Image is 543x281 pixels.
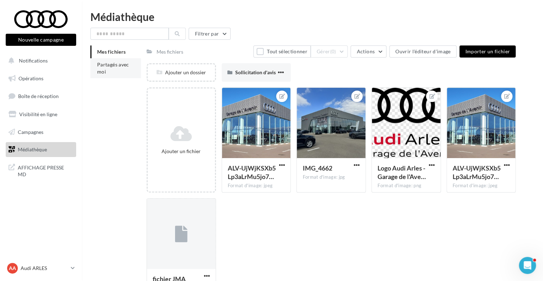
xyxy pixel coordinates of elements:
[189,28,231,40] button: Filtrer par
[157,48,183,55] div: Mes fichiers
[18,146,47,152] span: Médiathèque
[459,45,516,58] button: Importer un fichier
[18,129,43,135] span: Campagnes
[453,183,510,189] div: Format d'image: jpeg
[4,142,78,157] a: Médiathèque
[465,48,510,54] span: Importer un fichier
[6,34,76,46] button: Nouvelle campagne
[4,53,75,68] button: Notifications
[6,261,76,275] a: AA Audi ARLES
[453,164,501,180] span: ALV-UjWjKSXb5Lp3aLrMu5jo74SZJlnmYkjqaQgvrkoUMH3-mop-1l-u
[4,125,78,140] a: Campagnes
[302,164,332,172] span: IMG_4662
[330,49,336,54] span: (0)
[350,45,386,58] button: Actions
[18,163,73,178] span: AFFICHAGE PRESSE MD
[19,58,48,64] span: Notifications
[19,75,43,81] span: Opérations
[389,45,457,58] button: Ouvrir l'éditeur d'image
[378,164,426,180] span: Logo Audi Arles - Garage de l'Avenir (002) (1)
[21,265,68,272] p: Audi ARLES
[151,148,212,155] div: Ajouter un fichier
[311,45,348,58] button: Gérer(0)
[357,48,374,54] span: Actions
[19,111,57,117] span: Visibilité en ligne
[4,160,78,181] a: AFFICHAGE PRESSE MD
[97,61,129,75] span: Partagés avec moi
[378,183,435,189] div: Format d'image: png
[228,183,285,189] div: Format d'image: jpeg
[97,49,126,55] span: Mes fichiers
[148,69,215,76] div: Ajouter un dossier
[302,174,360,180] div: Format d'image: jpg
[253,45,310,58] button: Tout sélectionner
[9,265,16,272] span: AA
[4,107,78,122] a: Visibilité en ligne
[18,93,59,99] span: Boîte de réception
[228,164,276,180] span: ALV-UjWjKSXb5Lp3aLrMu5jo74SZJlnmYkjqaQgvrkoUMH3-mop-1l-u
[90,11,534,22] div: Médiathèque
[4,88,78,104] a: Boîte de réception
[519,257,536,274] iframe: Intercom live chat
[235,69,276,75] span: Sollicitation d'avis
[4,71,78,86] a: Opérations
